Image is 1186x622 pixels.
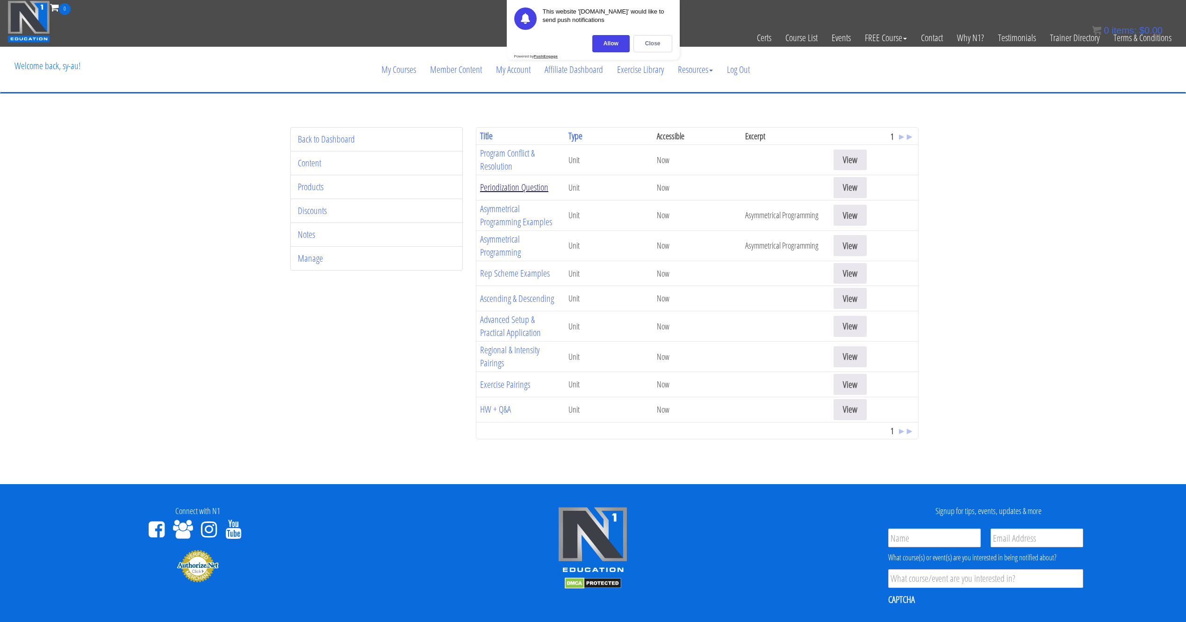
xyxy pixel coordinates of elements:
a: Resources [671,47,720,92]
span: $ [1139,25,1144,36]
a: FREE Course [858,15,914,61]
span: 0 [59,3,71,15]
input: What course/event are you interested in? [888,569,1083,588]
span: items: [1112,25,1136,36]
td: Unit [565,144,653,175]
h4: Connect with N1 [7,507,388,516]
span: 1 [891,425,894,436]
td: Now [653,200,741,230]
td: Unit [565,341,653,372]
a: Testimonials [991,15,1043,61]
label: CAPTCHA [888,593,915,606]
a: Manage [298,252,323,265]
a: Ascending & Descending [480,292,554,305]
strong: PushEngage [534,54,558,58]
td: Now [653,311,741,341]
a: Regional & Intensity Pairings [480,343,539,369]
td: Unit [565,175,653,200]
span: Accessible [657,130,684,142]
a: 0 [50,1,71,14]
a: Products [298,180,323,193]
td: Unit [565,311,653,341]
td: Now [653,230,741,261]
a: Program Conflict & Resolution [480,147,535,172]
a: HW + Q&A [480,403,511,415]
img: n1-edu-logo [558,507,628,576]
div: Close [633,35,672,52]
a: View [834,205,867,226]
a: View [834,150,867,171]
span: 0 [1104,25,1109,36]
td: Asymmetrical Programming [741,230,830,261]
a: Events [825,15,858,61]
a: 0 items: $0.00 [1092,25,1163,36]
a: Terms & Conditions [1107,15,1179,61]
a: Exercise Library [610,47,671,92]
a: Asymmetrical Programming [480,233,521,258]
td: Now [653,286,741,311]
a: My Courses [374,47,423,92]
div: Allow [592,35,630,52]
a: ▸ [899,424,904,437]
span: Excerpt [745,130,765,142]
a: View [834,235,867,256]
a: ► [905,130,914,143]
td: Unit [565,261,653,286]
td: Now [653,144,741,175]
h4: Signup for tips, events, updates & more [798,507,1179,516]
a: Log Out [720,47,757,92]
td: Now [653,397,741,422]
td: Unit [565,372,653,397]
div: What course(s) or event(s) are you interested in being notified about? [888,552,1083,563]
td: Unit [565,286,653,311]
a: My Account [489,47,538,92]
td: Asymmetrical Programming [741,200,830,230]
input: Name [888,529,981,547]
a: Member Content [423,47,489,92]
div: This website '[DOMAIN_NAME]' would like to send push notifications [543,7,672,30]
span: 1 [891,131,894,142]
a: Contact [914,15,950,61]
a: Periodization Question [480,181,548,193]
a: Back to Dashboard [298,133,355,145]
a: Content [298,157,321,169]
td: Now [653,261,741,286]
div: Powered by [514,54,558,58]
a: Certs [750,15,778,61]
img: icon11.png [1092,26,1101,35]
a: View [834,263,867,284]
a: Exercise Pairings [480,378,530,391]
a: Affiliate Dashboard [538,47,610,92]
a: Rep Scheme Examples [480,267,550,279]
td: Unit [565,397,653,422]
td: Unit [565,200,653,230]
a: Discounts [298,204,327,217]
input: Email Address [991,529,1083,547]
a: Course List [778,15,825,61]
a: Advanced Setup & Practical Application [480,313,541,339]
a: ▸ [899,130,904,143]
td: Now [653,372,741,397]
a: View [834,288,867,309]
td: Now [653,341,741,372]
a: View [834,316,867,337]
a: Notes [298,228,315,241]
a: Title [480,129,493,142]
p: Welcome back, sy-au! [7,47,87,85]
bdi: 0.00 [1139,25,1163,36]
td: Unit [565,230,653,261]
img: n1-education [7,0,50,43]
img: Authorize.Net Merchant - Click to Verify [177,549,219,583]
a: View [834,346,867,367]
a: View [834,177,867,198]
a: View [834,399,867,420]
td: Now [653,175,741,200]
a: Trainer Directory [1043,15,1107,61]
a: Why N1? [950,15,991,61]
a: View [834,374,867,395]
a: ► [905,424,914,437]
